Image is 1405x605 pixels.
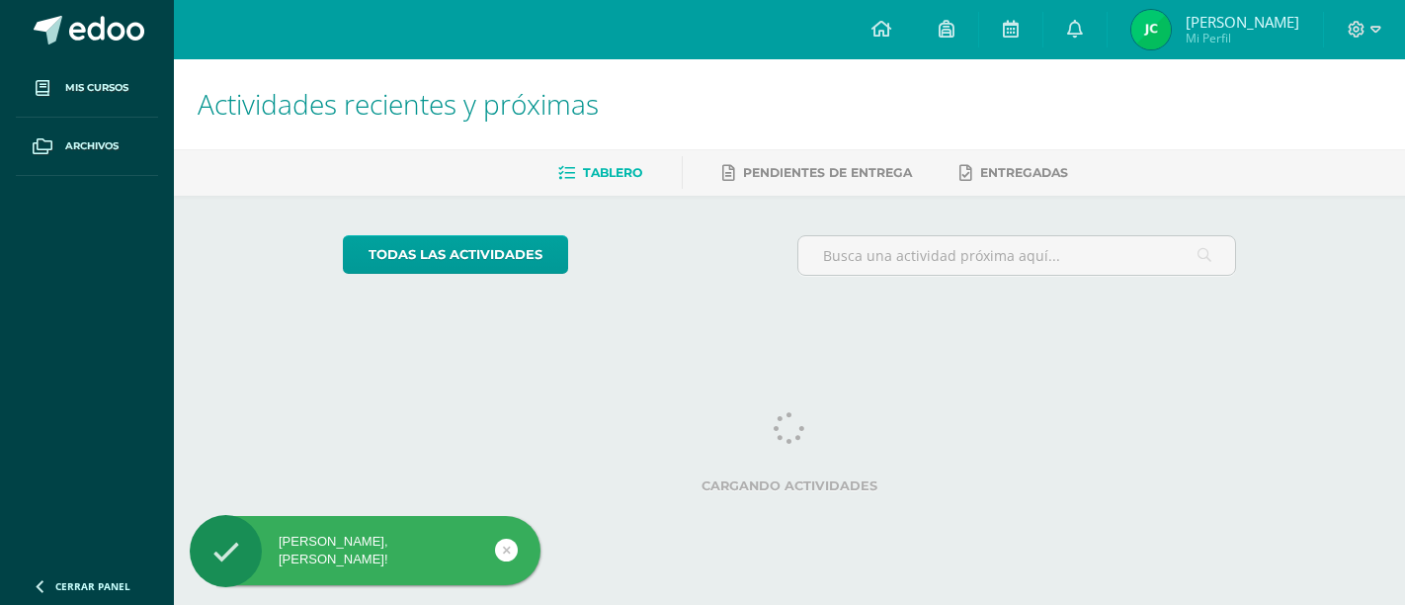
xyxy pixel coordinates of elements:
[959,157,1068,189] a: Entregadas
[16,59,158,118] a: Mis cursos
[980,165,1068,180] span: Entregadas
[16,118,158,176] a: Archivos
[190,533,540,568] div: [PERSON_NAME], [PERSON_NAME]!
[1186,30,1299,46] span: Mi Perfil
[343,235,568,274] a: todas las Actividades
[55,579,130,593] span: Cerrar panel
[1131,10,1171,49] img: ea1128815ae1cf43e590f85f5e8a7301.png
[722,157,912,189] a: Pendientes de entrega
[743,165,912,180] span: Pendientes de entrega
[798,236,1236,275] input: Busca una actividad próxima aquí...
[198,85,599,123] span: Actividades recientes y próximas
[583,165,642,180] span: Tablero
[1186,12,1299,32] span: [PERSON_NAME]
[65,80,128,96] span: Mis cursos
[343,478,1237,493] label: Cargando actividades
[65,138,119,154] span: Archivos
[558,157,642,189] a: Tablero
